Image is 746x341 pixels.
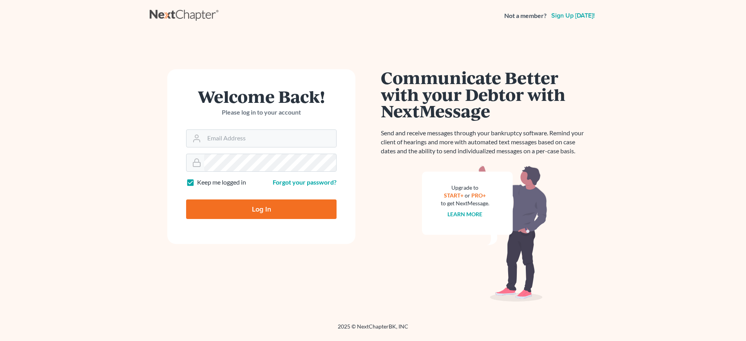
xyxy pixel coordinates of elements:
div: Upgrade to [441,184,489,192]
a: START+ [444,192,464,199]
div: to get NextMessage. [441,199,489,207]
a: Learn more [448,211,483,217]
label: Keep me logged in [197,178,246,187]
p: Please log in to your account [186,108,337,117]
div: 2025 © NextChapterBK, INC [150,323,596,337]
input: Log In [186,199,337,219]
a: Sign up [DATE]! [550,13,596,19]
h1: Communicate Better with your Debtor with NextMessage [381,69,588,119]
span: or [465,192,471,199]
p: Send and receive messages through your bankruptcy software. Remind your client of hearings and mo... [381,129,588,156]
strong: Not a member? [504,11,547,20]
img: nextmessage_bg-59042aed3d76b12b5cd301f8e5b87938c9018125f34e5fa2b7a6b67550977c72.svg [422,165,547,302]
a: Forgot your password? [273,178,337,186]
a: PRO+ [472,192,486,199]
h1: Welcome Back! [186,88,337,105]
input: Email Address [204,130,336,147]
